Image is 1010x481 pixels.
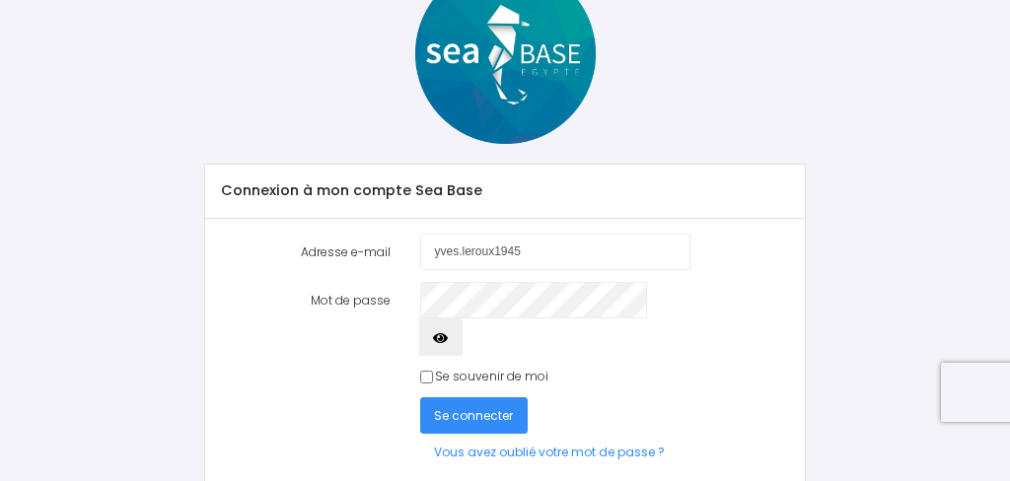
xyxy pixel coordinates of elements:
div: Connexion à mon compte Sea Base [205,165,805,219]
button: Se connecter [420,397,529,434]
a: Vous avez oublié votre mot de passe ? [420,434,681,470]
span: Se connecter [434,407,513,424]
label: Adresse e-mail [205,234,405,270]
label: Mot de passe [205,282,405,356]
label: Se souvenir de moi [435,368,548,385]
